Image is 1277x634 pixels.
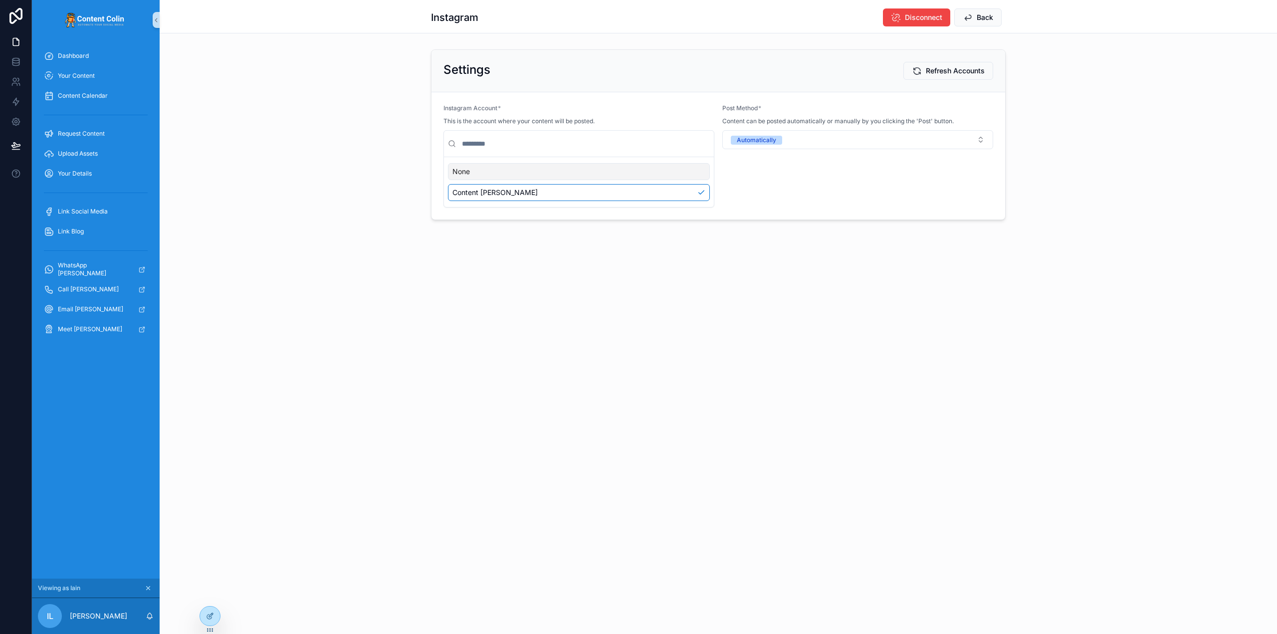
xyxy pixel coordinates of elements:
[38,222,154,240] a: Link Blog
[722,104,758,112] span: Post Method
[58,208,108,215] span: Link Social Media
[38,203,154,220] a: Link Social Media
[58,52,89,60] span: Dashboard
[38,125,154,143] a: Request Content
[70,611,127,621] p: [PERSON_NAME]
[448,163,710,180] div: None
[737,136,776,145] div: Automatically
[38,87,154,105] a: Content Calendar
[722,117,954,125] span: Content can be posted automatically or manually by you clicking the 'Post' button.
[38,584,80,592] span: Viewing as Iain
[444,157,714,207] div: Suggestions
[65,12,127,28] img: App logo
[58,305,123,313] span: Email [PERSON_NAME]
[38,165,154,183] a: Your Details
[905,12,942,22] span: Disconnect
[38,300,154,318] a: Email [PERSON_NAME]
[452,188,538,198] span: Content [PERSON_NAME]
[431,10,478,24] h1: Instagram
[58,261,130,277] span: WhatsApp [PERSON_NAME]
[47,610,53,622] span: IL
[722,130,993,149] button: Select Button
[58,92,108,100] span: Content Calendar
[58,150,98,158] span: Upload Assets
[38,260,154,278] a: WhatsApp [PERSON_NAME]
[38,145,154,163] a: Upload Assets
[58,227,84,235] span: Link Blog
[58,170,92,178] span: Your Details
[443,62,490,78] h2: Settings
[926,66,985,76] span: Refresh Accounts
[58,130,105,138] span: Request Content
[58,285,119,293] span: Call [PERSON_NAME]
[38,320,154,338] a: Meet [PERSON_NAME]
[443,117,595,125] span: This is the account where your content will be posted.
[443,104,497,112] span: Instagram Account
[32,40,160,351] div: scrollable content
[903,62,993,80] button: Refresh Accounts
[883,8,950,26] button: Disconnect
[38,47,154,65] a: Dashboard
[58,72,95,80] span: Your Content
[954,8,1002,26] button: Back
[38,280,154,298] a: Call [PERSON_NAME]
[58,325,122,333] span: Meet [PERSON_NAME]
[977,12,993,22] span: Back
[38,67,154,85] a: Your Content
